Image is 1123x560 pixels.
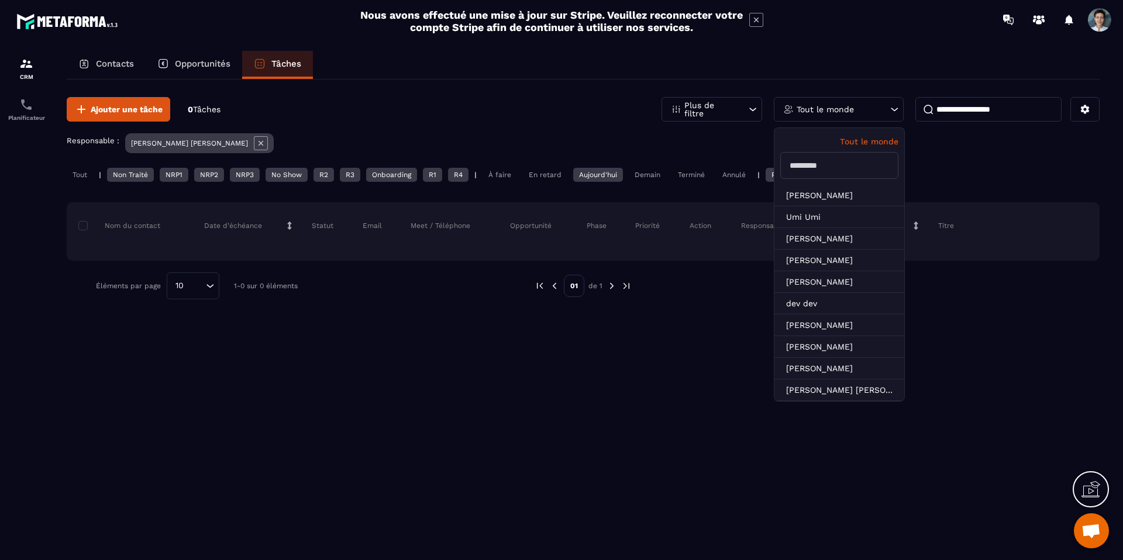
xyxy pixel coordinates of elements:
p: | [99,171,101,179]
img: next [621,281,632,291]
p: Contacts [96,58,134,69]
li: [PERSON_NAME] [774,271,904,293]
li: [PERSON_NAME] [774,314,904,336]
p: CRM [3,74,50,80]
div: R4 [448,168,469,182]
p: Éléments par page [96,282,161,290]
p: 01 [564,275,584,297]
a: Tâches [242,51,313,79]
p: Date d’échéance [204,221,262,230]
p: Responsable [741,221,785,230]
p: | [474,171,477,179]
div: R2 [314,168,334,182]
div: NRP3 [230,168,260,182]
p: Plus de filtre [684,101,736,117]
img: prev [535,281,545,291]
p: Responsable : [67,136,119,145]
li: [PERSON_NAME] [PERSON_NAME] [774,379,904,401]
span: Ajouter une tâche [91,103,163,115]
p: 1-0 sur 0 éléments [234,282,298,290]
div: R1 [423,168,442,182]
span: Tâches [193,105,221,114]
li: [PERSON_NAME] [774,336,904,358]
div: Onboarding [366,168,417,182]
p: Nom du contact [81,221,160,230]
span: 10 [171,279,188,292]
input: Search for option [188,279,203,292]
div: Tout [67,168,93,182]
p: 0 [188,104,221,115]
p: Statut [312,221,333,230]
img: formation [19,57,33,71]
p: Tâches [271,58,301,69]
p: Planificateur [3,115,50,121]
p: [PERSON_NAME] [PERSON_NAME] [131,139,248,147]
div: Aujourd'hui [573,168,623,182]
p: Opportunité [510,221,552,230]
p: Email [363,221,382,230]
h2: Nous avons effectué une mise à jour sur Stripe. Veuillez reconnecter votre compte Stripe afin de ... [360,9,743,33]
img: logo [16,11,122,32]
p: de 1 [588,281,602,291]
p: Action [690,221,711,230]
p: | [757,171,760,179]
div: À faire [483,168,517,182]
div: P1 [766,168,784,182]
div: Ouvrir le chat [1074,513,1109,548]
button: Ajouter une tâche [67,97,170,122]
p: Priorité [635,221,660,230]
div: No Show [266,168,308,182]
a: Contacts [67,51,146,79]
div: Search for option [167,272,219,299]
li: [PERSON_NAME] [774,185,904,206]
a: schedulerschedulerPlanificateur [3,89,50,130]
div: Terminé [672,168,711,182]
img: scheduler [19,98,33,112]
img: prev [549,281,560,291]
a: formationformationCRM [3,48,50,89]
div: NRP1 [160,168,188,182]
li: Umi Umi [774,206,904,228]
li: [PERSON_NAME] [774,250,904,271]
p: Opportunités [175,58,230,69]
div: R3 [340,168,360,182]
p: Tout le monde [780,137,898,146]
div: En retard [523,168,567,182]
a: Opportunités [146,51,242,79]
li: [PERSON_NAME] [774,228,904,250]
li: [PERSON_NAME] [774,358,904,379]
div: NRP2 [194,168,224,182]
div: Demain [629,168,666,182]
div: Non Traité [107,168,154,182]
img: next [607,281,617,291]
p: Phase [587,221,607,230]
p: Titre [938,221,954,230]
p: Meet / Téléphone [411,221,470,230]
p: Tout le monde [797,105,854,113]
li: dev dev [774,293,904,314]
div: Annulé [716,168,752,182]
